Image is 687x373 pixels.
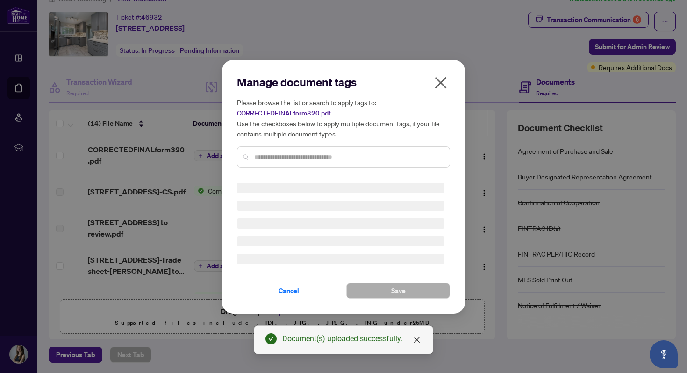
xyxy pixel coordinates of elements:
[237,75,450,90] h2: Manage document tags
[265,333,277,344] span: check-circle
[433,75,448,90] span: close
[237,109,330,117] span: CORRECTEDFINALform320.pdf
[413,336,421,344] span: close
[279,283,299,298] span: Cancel
[237,97,450,139] h5: Please browse the list or search to apply tags to: Use the checkboxes below to apply multiple doc...
[282,333,422,344] div: Document(s) uploaded successfully.
[237,283,341,299] button: Cancel
[346,283,450,299] button: Save
[650,340,678,368] button: Open asap
[412,335,422,345] a: Close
